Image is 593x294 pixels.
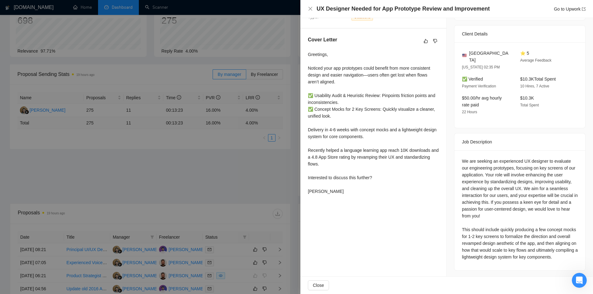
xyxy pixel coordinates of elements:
[462,53,467,58] img: 🇺🇸
[462,77,483,82] span: ✅ Verified
[520,77,556,82] span: $10.3K Total Spent
[462,96,502,107] span: $50.00/hr avg hourly rate paid
[462,26,578,42] div: Client Details
[462,84,496,88] span: Payment Verification
[520,96,534,100] span: $10.3K
[431,37,439,45] button: dislike
[308,280,329,290] button: Close
[462,110,477,114] span: 22 Hours
[462,65,500,69] span: [US_STATE] 02:35 PM
[462,133,578,150] div: Job Description
[433,39,437,44] span: dislike
[308,36,337,44] h5: Cover Letter
[469,50,510,63] span: [GEOGRAPHIC_DATA]
[308,6,313,11] span: close
[424,39,428,44] span: like
[313,282,324,289] span: Close
[520,58,552,63] span: Average Feedback
[582,7,586,11] span: export
[462,158,578,260] div: We are seeking an experienced UX designer to evaluate our engineering prototypes, focusing on key...
[308,51,439,195] div: Greetings, Noticed your app prototypes could benefit from more consistent design and easier navig...
[308,14,318,19] span: Type:
[308,6,313,12] button: Close
[317,5,490,13] h4: UX Designer Needed for App Prototype Review and Improvement
[554,7,586,12] a: Go to Upworkexport
[572,273,587,288] iframe: Intercom live chat
[422,37,430,45] button: like
[520,84,549,88] span: 10 Hires, 7 Active
[520,103,539,107] span: Total Spent
[520,51,529,56] span: ⭐ 5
